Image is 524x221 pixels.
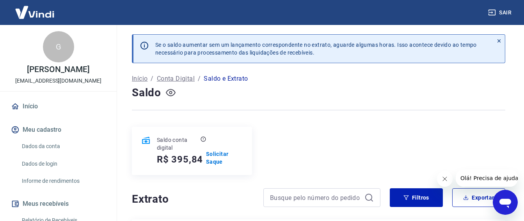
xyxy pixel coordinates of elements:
a: Conta Digital [157,74,195,83]
span: Olá! Precisa de ajuda? [5,5,66,12]
h4: Saldo [132,85,161,101]
p: / [151,74,153,83]
p: Saldo e Extrato [204,74,248,83]
h4: Extrato [132,191,254,207]
a: Solicitar Saque [206,150,243,166]
iframe: Mensagem da empresa [456,170,518,187]
button: Meu cadastro [9,121,107,138]
button: Meus recebíveis [9,195,107,212]
h5: R$ 395,84 [157,153,203,166]
p: [EMAIL_ADDRESS][DOMAIN_NAME] [15,77,101,85]
p: Se o saldo aumentar sem um lançamento correspondente no extrato, aguarde algumas horas. Isso acon... [155,41,477,57]
img: Vindi [9,0,60,24]
a: Início [9,98,107,115]
iframe: Fechar mensagem [437,171,453,187]
p: Saldo conta digital [157,136,199,152]
a: Dados de login [19,156,107,172]
a: Dados da conta [19,138,107,154]
p: / [198,74,201,83]
div: G [43,31,74,62]
button: Sair [487,5,515,20]
input: Busque pelo número do pedido [270,192,361,203]
a: Início [132,74,147,83]
button: Filtros [390,188,443,207]
p: [PERSON_NAME] [27,65,89,74]
iframe: Botão para abrir a janela de mensagens [493,190,518,215]
a: Informe de rendimentos [19,173,107,189]
button: Exportar [452,188,505,207]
